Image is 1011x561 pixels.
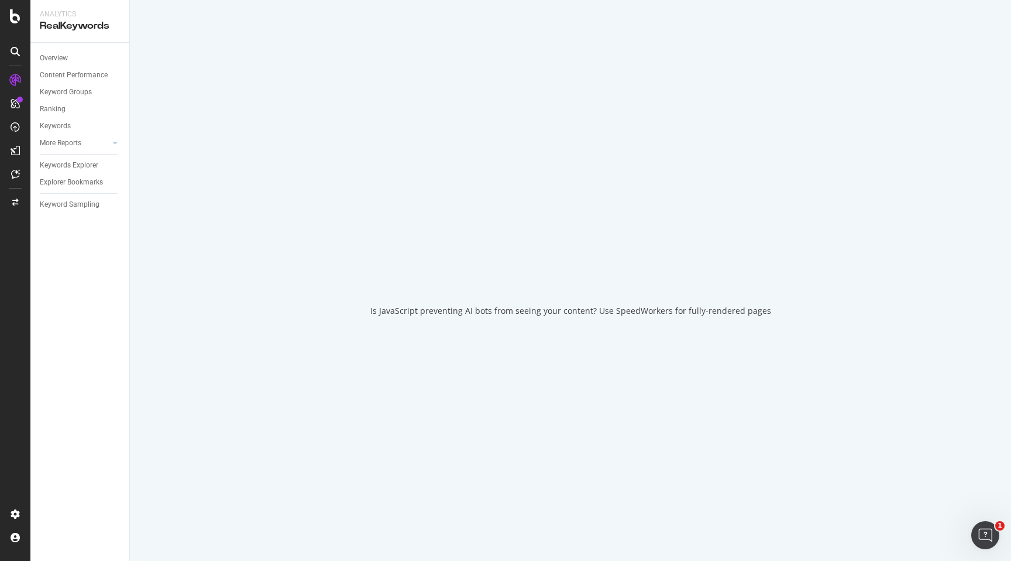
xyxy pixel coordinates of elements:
[528,244,613,286] div: animation
[40,9,120,19] div: Analytics
[40,199,121,211] a: Keyword Sampling
[40,120,121,132] a: Keywords
[40,69,108,81] div: Content Performance
[40,137,109,149] a: More Reports
[40,69,121,81] a: Content Performance
[40,137,81,149] div: More Reports
[370,305,771,317] div: Is JavaScript preventing AI bots from seeing your content? Use SpeedWorkers for fully-rendered pages
[40,103,121,115] a: Ranking
[40,120,71,132] div: Keywords
[995,521,1005,531] span: 1
[40,159,121,172] a: Keywords Explorer
[971,521,999,549] iframe: Intercom live chat
[40,159,98,172] div: Keywords Explorer
[40,19,120,33] div: RealKeywords
[40,199,99,211] div: Keyword Sampling
[40,103,66,115] div: Ranking
[40,86,92,98] div: Keyword Groups
[40,86,121,98] a: Keyword Groups
[40,52,68,64] div: Overview
[40,176,121,189] a: Explorer Bookmarks
[40,176,103,189] div: Explorer Bookmarks
[40,52,121,64] a: Overview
